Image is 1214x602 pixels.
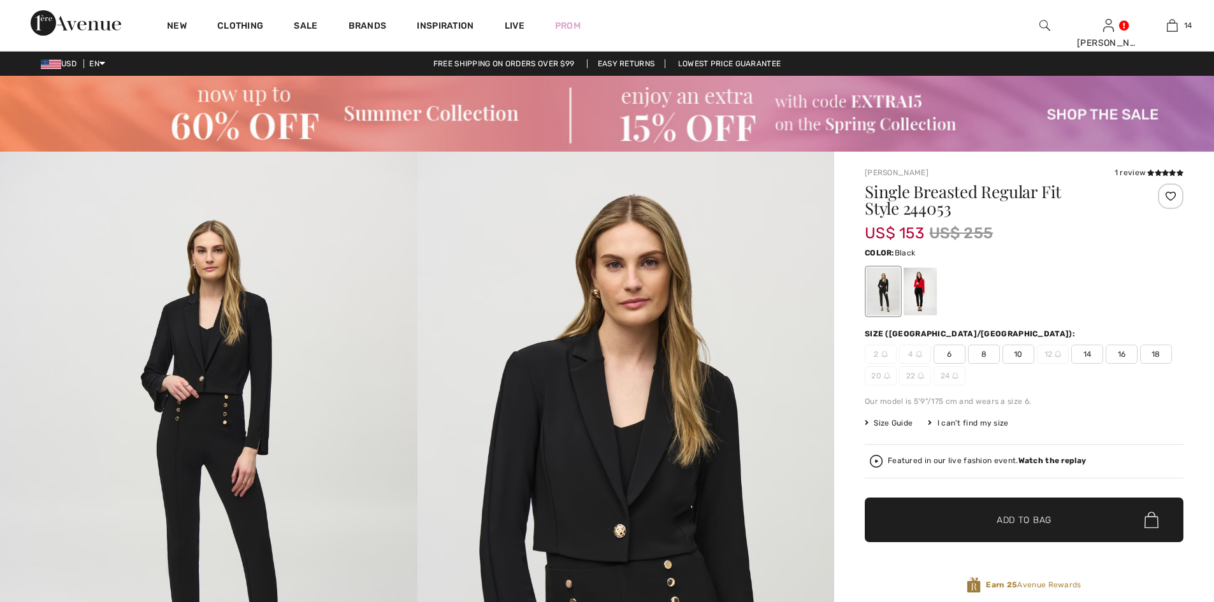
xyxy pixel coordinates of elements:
[865,498,1183,542] button: Add to Bag
[1055,351,1061,357] img: ring-m.svg
[904,268,937,315] div: Lipstick Red 173
[1103,19,1114,31] a: Sign In
[865,417,913,429] span: Size Guide
[884,373,890,379] img: ring-m.svg
[89,59,105,68] span: EN
[865,366,897,385] span: 20
[986,580,1017,589] strong: Earn 25
[1184,20,1192,31] span: 14
[1141,18,1203,33] a: 14
[417,20,473,34] span: Inspiration
[968,345,1000,364] span: 8
[1018,456,1087,465] strong: Watch the replay
[934,366,965,385] span: 24
[899,366,931,385] span: 22
[867,268,900,315] div: Black
[294,20,317,34] a: Sale
[1106,345,1138,364] span: 16
[1039,18,1050,33] img: search the website
[505,19,524,32] a: Live
[1002,345,1034,364] span: 10
[865,328,1078,340] div: Size ([GEOGRAPHIC_DATA]/[GEOGRAPHIC_DATA]):
[1103,18,1114,33] img: My Info
[1077,36,1139,50] div: [PERSON_NAME]
[1145,512,1159,528] img: Bag.svg
[865,211,924,242] span: US$ 153
[986,579,1081,591] span: Avenue Rewards
[1167,18,1178,33] img: My Bag
[865,168,929,177] a: [PERSON_NAME]
[865,248,895,257] span: Color:
[1115,167,1183,178] div: 1 review
[928,417,1008,429] div: I can't find my size
[167,20,187,34] a: New
[870,455,883,468] img: Watch the replay
[929,222,993,245] span: US$ 255
[668,59,791,68] a: Lowest Price Guarantee
[41,59,61,69] img: US Dollar
[41,59,82,68] span: USD
[888,457,1086,465] div: Featured in our live fashion event.
[587,59,666,68] a: Easy Returns
[1140,345,1172,364] span: 18
[952,373,958,379] img: ring-m.svg
[899,345,931,364] span: 4
[349,20,387,34] a: Brands
[918,373,924,379] img: ring-m.svg
[934,345,965,364] span: 6
[881,351,888,357] img: ring-m.svg
[997,513,1051,527] span: Add to Bag
[967,577,981,594] img: Avenue Rewards
[895,248,916,257] span: Black
[555,19,581,32] a: Prom
[1037,345,1069,364] span: 12
[865,396,1183,407] div: Our model is 5'9"/175 cm and wears a size 6.
[865,183,1131,217] h1: Single Breasted Regular Fit Style 244053
[423,59,585,68] a: Free shipping on orders over $99
[1071,345,1103,364] span: 14
[865,345,897,364] span: 2
[31,10,121,36] img: 1ère Avenue
[217,20,263,34] a: Clothing
[916,351,922,357] img: ring-m.svg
